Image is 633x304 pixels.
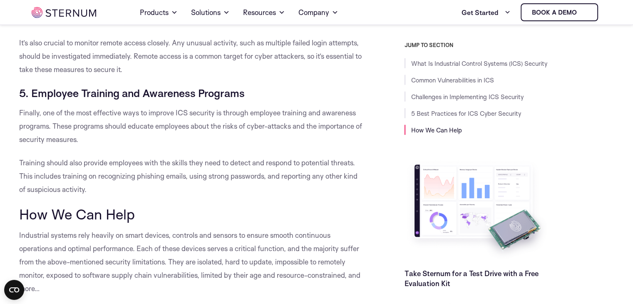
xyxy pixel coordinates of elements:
img: sternum iot [580,9,587,16]
button: Open CMP widget [4,280,24,300]
p: It’s also crucial to monitor remote access closely. Any unusual activity, such as multiple failed... [19,36,363,76]
h3: JUMP TO SECTION [405,42,618,48]
a: 5 Best Practices for ICS Cyber Security [411,110,521,117]
img: Take Sternum for a Test Drive with a Free Evaluation Kit [405,158,550,262]
a: Company [298,1,338,24]
a: Challenges in Implementing ICS Security [411,93,524,101]
h5: 5. Employee Training and Awareness Programs [19,86,363,100]
a: Resources [243,1,285,24]
h2: How We Can Help [19,206,363,222]
a: Products [140,1,178,24]
p: Training should also provide employees with the skills they need to detect and respond to potenti... [19,156,363,196]
a: Solutions [191,1,230,24]
p: Industrial systems rely heavily on smart devices, controls and sensors to ensure smooth continuou... [19,229,363,295]
a: What Is Industrial Control Systems (ICS) Security [411,60,547,67]
p: Finally, one of the most effective ways to improve ICS security is through employee training and ... [19,106,363,146]
a: Book a demo [521,3,598,21]
img: sternum iot [32,7,96,18]
a: Get Started [462,4,511,21]
a: How We Can Help [411,126,462,134]
a: Common Vulnerabilities in ICS [411,76,494,84]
